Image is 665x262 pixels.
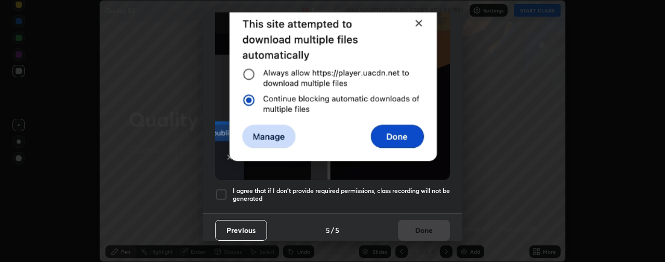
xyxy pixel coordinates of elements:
h5: I agree that if I don't provide required permissions, class recording will not be generated [233,187,450,203]
button: Previous [215,220,267,241]
h4: 5 [326,225,330,236]
h4: / [331,225,334,236]
h4: 5 [335,225,339,236]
